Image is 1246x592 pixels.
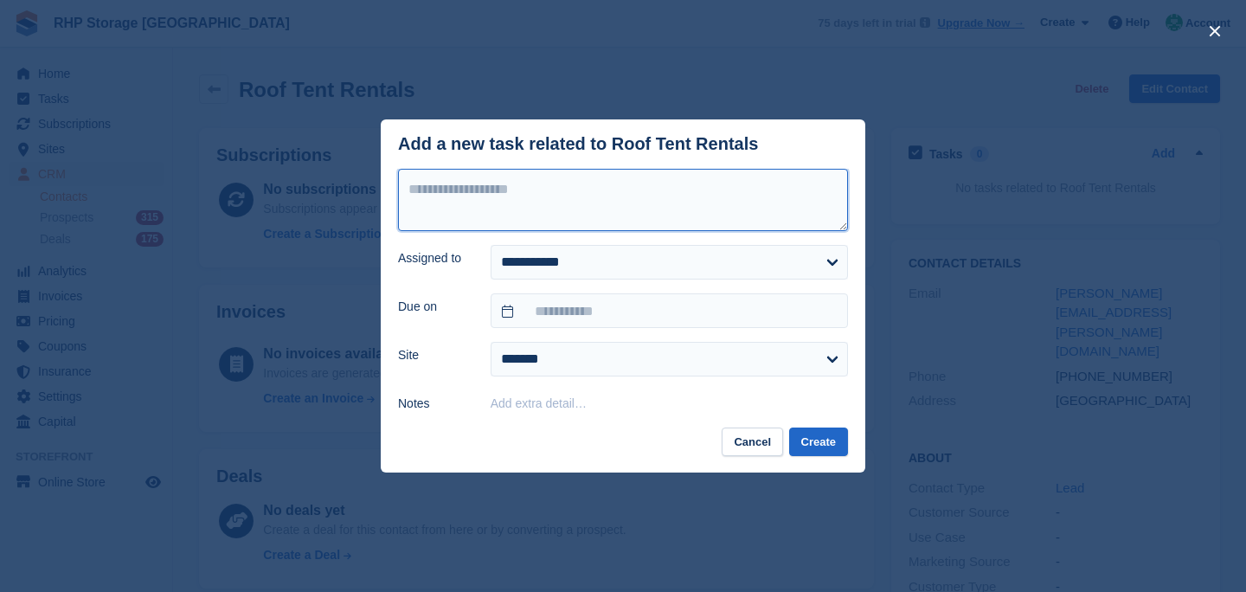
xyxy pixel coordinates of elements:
[398,346,470,364] label: Site
[398,134,758,154] div: Add a new task related to Roof Tent Rentals
[789,428,848,456] button: Create
[491,396,587,410] button: Add extra detail…
[398,298,470,316] label: Due on
[398,249,470,267] label: Assigned to
[398,395,470,413] label: Notes
[722,428,783,456] button: Cancel
[1201,17,1229,45] button: close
